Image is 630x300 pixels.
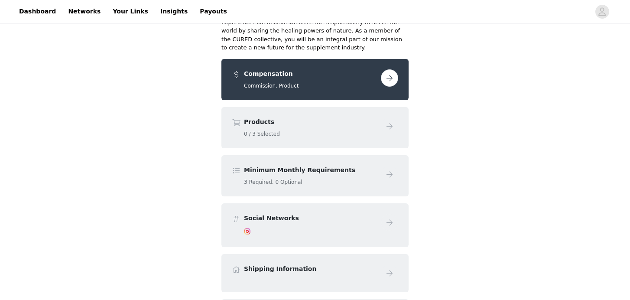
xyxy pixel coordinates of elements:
h5: 3 Required, 0 Optional [244,178,377,186]
a: Payouts [195,2,232,21]
h4: Shipping Information [244,264,377,274]
h5: 0 / 3 Selected [244,130,377,138]
div: Shipping Information [221,254,409,292]
h4: Compensation [244,69,377,78]
a: Dashboard [14,2,61,21]
div: avatar [598,5,606,19]
h4: Social Networks [244,214,377,223]
div: Minimum Monthly Requirements [221,155,409,196]
a: Networks [63,2,106,21]
img: Instagram Icon [244,228,251,235]
div: Compensation [221,59,409,100]
a: Insights [155,2,193,21]
div: Social Networks [221,203,409,247]
h5: Commission, Product [244,82,377,90]
div: Products [221,107,409,148]
h4: Products [244,117,377,127]
h4: Minimum Monthly Requirements [244,166,377,175]
a: Your Links [107,2,153,21]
